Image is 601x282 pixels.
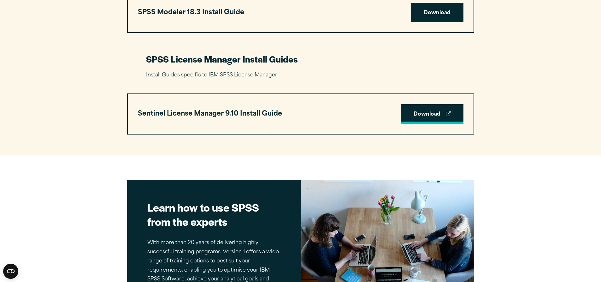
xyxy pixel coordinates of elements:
[138,108,282,120] h3: Sentinel License Manager 9.10 Install Guide
[3,264,18,279] button: Open CMP widget
[147,200,280,229] h2: Learn how to use SPSS from the experts
[146,71,455,80] p: Install Guides specific to IBM SPSS License Manager
[138,7,244,19] h3: SPSS Modeler 18.3 Install Guide
[401,104,463,124] a: Download
[411,3,463,22] a: Download
[146,53,455,65] h3: SPSS License Manager Install Guides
